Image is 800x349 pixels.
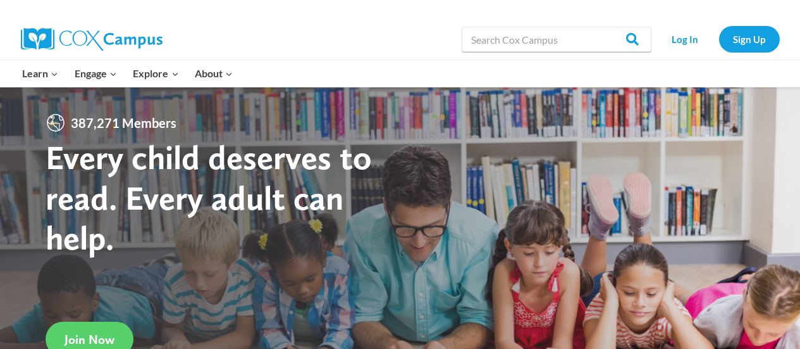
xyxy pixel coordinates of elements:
[46,137,372,258] strong: Every child deserves to read. Every adult can help.
[65,332,114,347] span: Join Now
[22,65,58,82] span: Learn
[462,27,651,52] input: Search Cox Campus
[21,28,163,51] img: Cox Campus
[133,65,178,82] span: Explore
[658,26,780,52] nav: Secondary Navigation
[15,60,241,87] nav: Primary Navigation
[658,26,713,52] a: Log In
[195,65,233,82] span: About
[719,26,780,52] a: Sign Up
[66,113,182,133] span: 387,271 Members
[75,65,117,82] span: Engage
